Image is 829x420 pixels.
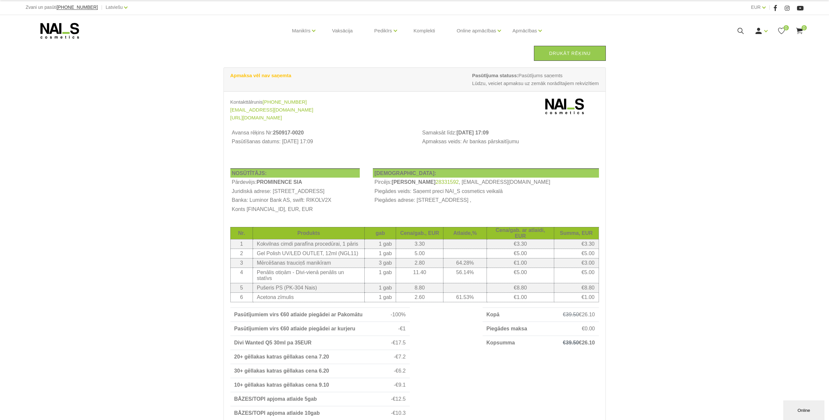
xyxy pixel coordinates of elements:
td: Pasūtīšanas datums: [DATE] 17:09 [230,137,408,147]
span: -€10.3 [391,410,406,416]
strong: Pasūtījumiem virs €60 atlaide piegādei ar kurjeru [234,326,356,331]
td: Kokvilnas cimdi parafīna procedūrai, 1 pāris [253,239,364,249]
span: € [582,326,585,331]
span: -€17.5 [391,340,406,345]
span: 0 [802,25,807,30]
td: €5.00 [487,268,554,283]
b: [PERSON_NAME] [392,179,436,185]
td: Pārdevējs: [230,178,360,187]
td: €3.30 [554,239,599,249]
td: 5 [230,283,253,292]
s: € [563,340,566,345]
a: 0 [777,27,786,35]
th: Cena/gab. ar atlaidi, EUR [487,227,554,239]
span: -€7.2 [394,354,406,359]
td: 3 [230,258,253,268]
th: Konts [FINANCIAL_ID], EUR, EUR [230,205,360,214]
span: 0 [784,25,789,30]
td: 11.40 [396,268,443,283]
span: 0.00 [585,326,595,331]
td: 2.80 [396,258,443,268]
td: 61.53% [443,292,487,302]
span: | [769,3,770,11]
span: 26.10 [582,340,595,345]
td: €8.80 [554,283,599,292]
span: Pasūtījums saņemts Lūdzu, veiciet apmaksu uz zemāk norādītajiem rekvizītiem [472,72,599,87]
a: [EMAIL_ADDRESS][DOMAIN_NAME] [230,106,313,114]
th: Produkts [253,227,364,239]
b: PROMINENCE SIA [257,179,302,185]
td: 1 [230,239,253,249]
th: Juridiskā adrese: [STREET_ADDRESS] [230,187,360,196]
span: 26.10 [582,312,595,317]
th: Cena/gab., EUR [396,227,443,239]
a: Latviešu [106,3,123,11]
strong: 20+ gēllakas katras gēllakas cena 7.20 [234,354,329,359]
span: -€6.2 [394,368,406,374]
a: Komplekti [408,15,440,46]
strong: Kopsumma [487,340,515,345]
th: NOSŪTĪTĀJS: [230,168,360,178]
strong: BĀZES/TOPI apjoma atlaide 10gab [234,410,320,416]
a: [PHONE_NUMBER] [263,98,307,106]
span: | [101,3,102,11]
td: Acetona zīmulis [253,292,364,302]
a: Vaksācija [327,15,358,46]
td: 1 gab [365,292,396,302]
strong: Apmaksa vēl nav saņemta [230,73,291,78]
th: Nr. [230,227,253,239]
strong: Kopā [487,312,500,317]
th: Samaksāt līdz: [421,128,599,137]
a: [PHONE_NUMBER] [57,5,98,10]
td: Gel Polish UV/LED OUTLET, 12ml (NGL11) [253,249,364,258]
s: € [563,312,566,317]
td: 1 gab [365,249,396,258]
td: 1 gab [365,268,396,283]
span: € [579,340,582,345]
th: Banka: Luminor Bank AS, swift: RIKOLV2X [230,196,360,205]
td: Pušeris PS (PK-304 Nais) [253,283,364,292]
th: Avansa rēķins Nr: [230,128,408,137]
span: -100% [390,312,406,317]
td: Avansa rēķins izdrukāts: [DATE] 06:09:32 [230,146,408,155]
td: €1.00 [487,258,554,268]
td: 1 gab [365,239,396,249]
td: Piegādes veids: Saņemt preci NAI_S cosmetics veikalā [373,187,599,196]
a: 28331592 [436,179,459,185]
b: [DATE] 17:09 [456,130,489,135]
td: €5.00 [487,249,554,258]
td: 1 gab [365,283,396,292]
b: 250917-0020 [273,130,304,135]
td: 3 gab [365,258,396,268]
td: €5.00 [554,249,599,258]
td: €3.30 [487,239,554,249]
a: [URL][DOMAIN_NAME] [230,114,282,122]
td: 2 [230,249,253,258]
strong: Pasūtījumiem virs €60 atlaide piegādei ar Pakomātu [234,312,363,317]
td: 5.00 [396,249,443,258]
span: -€9.1 [394,382,406,388]
td: Penālis otiņām - Divi-vienā penālis un statīvs [253,268,364,283]
td: Piegādes adrese: [STREET_ADDRESS] , [373,196,599,205]
td: 64.28% [443,258,487,268]
td: 3.30 [396,239,443,249]
td: €3.00 [554,258,599,268]
span: -€1 [398,326,406,331]
td: 56.14% [443,268,487,283]
strong: 30+ gēllakas katras gēllakas cena 6.20 [234,368,329,374]
th: Summa, EUR [554,227,599,239]
a: Manikīrs [292,18,311,44]
td: €1.00 [554,292,599,302]
a: Pedikīrs [374,18,392,44]
strong: Divi Wanted Q5 30ml pa 35EUR [234,340,312,345]
a: Drukāt rēķinu [534,46,605,61]
s: 39.50 [566,312,579,317]
s: 39.50 [566,340,579,345]
td: 8.80 [396,283,443,292]
td: 6 [230,292,253,302]
th: gab [365,227,396,239]
strong: BĀZES/TOPI apjoma atlaide 5gab [234,396,317,402]
td: Apmaksas veids: Ar bankas pārskaitījumu [421,137,599,147]
div: Kontakttālrunis [230,98,410,106]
